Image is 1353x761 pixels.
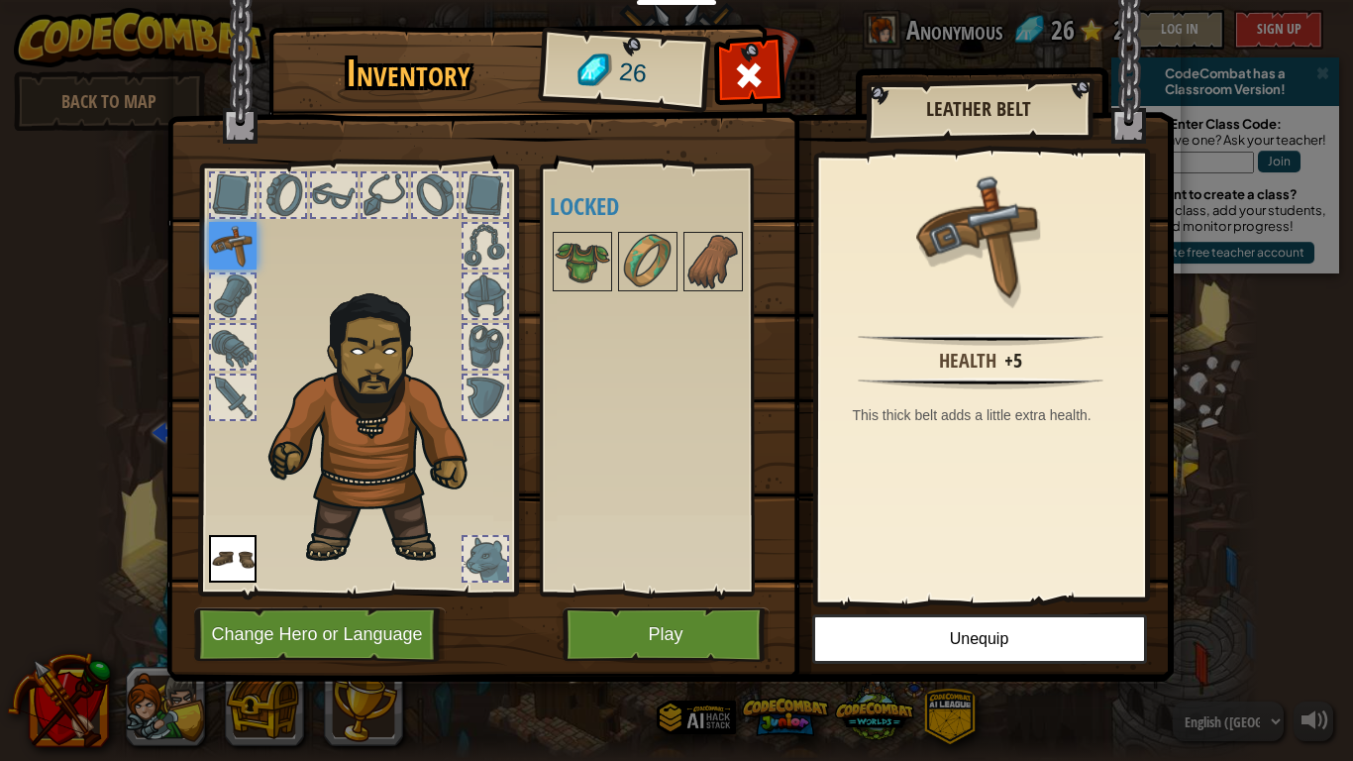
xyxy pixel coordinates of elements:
[853,405,1119,425] div: This thick belt adds a little extra health.
[858,378,1102,389] img: hr.png
[563,607,770,662] button: Play
[282,53,535,94] h1: Inventory
[555,234,610,289] img: portrait.png
[685,234,741,289] img: portrait.png
[259,278,501,567] img: duelist_hair.png
[885,98,1072,120] h2: Leather Belt
[812,614,1147,664] button: Unequip
[858,334,1102,346] img: hr.png
[209,222,257,270] img: portrait.png
[617,54,648,92] span: 26
[916,170,1045,299] img: portrait.png
[550,193,783,219] h4: Locked
[939,347,996,376] div: Health
[209,535,257,583] img: portrait.png
[1004,347,1022,376] div: +5
[194,607,446,662] button: Change Hero or Language
[620,234,676,289] img: portrait.png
